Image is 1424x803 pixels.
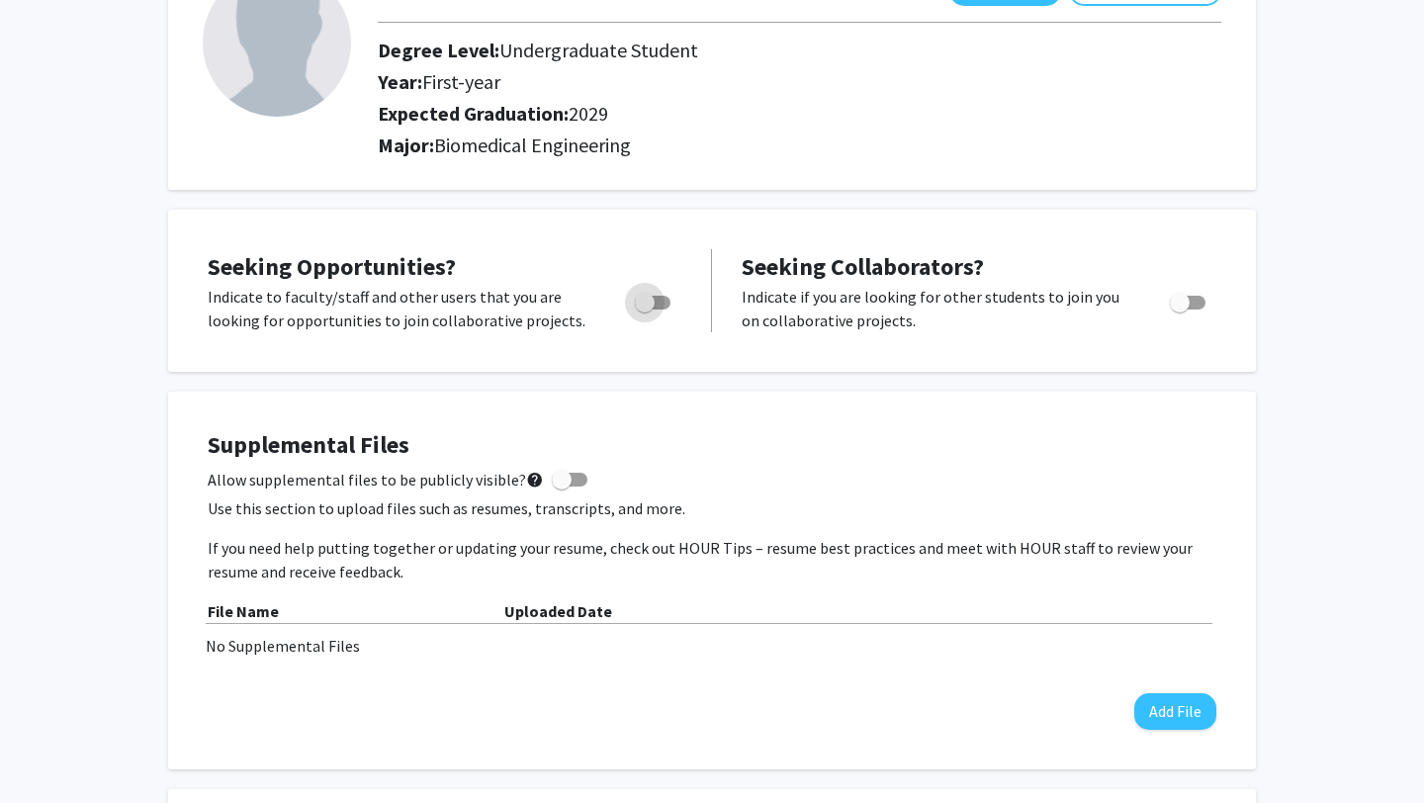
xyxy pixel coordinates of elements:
[526,468,544,491] mat-icon: help
[504,601,612,621] b: Uploaded Date
[206,634,1218,658] div: No Supplemental Files
[378,39,1111,62] h2: Degree Level:
[208,251,456,282] span: Seeking Opportunities?
[1162,285,1216,314] div: Toggle
[569,101,608,126] span: 2029
[208,431,1216,460] h4: Supplemental Files
[208,496,1216,520] p: Use this section to upload files such as resumes, transcripts, and more.
[15,714,84,788] iframe: Chat
[378,70,1111,94] h2: Year:
[434,133,631,157] span: Biomedical Engineering
[208,285,597,332] p: Indicate to faculty/staff and other users that you are looking for opportunities to join collabor...
[499,38,698,62] span: Undergraduate Student
[208,468,544,491] span: Allow supplemental files to be publicly visible?
[208,601,279,621] b: File Name
[742,251,984,282] span: Seeking Collaborators?
[378,134,1221,157] h2: Major:
[208,536,1216,583] p: If you need help putting together or updating your resume, check out HOUR Tips – resume best prac...
[422,69,500,94] span: First-year
[378,102,1111,126] h2: Expected Graduation:
[1134,693,1216,730] button: Add File
[742,285,1132,332] p: Indicate if you are looking for other students to join you on collaborative projects.
[627,285,681,314] div: Toggle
